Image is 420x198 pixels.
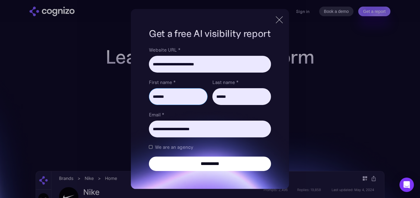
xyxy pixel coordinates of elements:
[149,46,271,53] label: Website URL *
[149,111,271,118] label: Email *
[400,178,414,192] div: Open Intercom Messenger
[149,27,271,40] h1: Get a free AI visibility report
[155,143,193,151] span: We are an agency
[149,46,271,171] form: Brand Report Form
[212,79,271,86] label: Last name *
[149,79,208,86] label: First name *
